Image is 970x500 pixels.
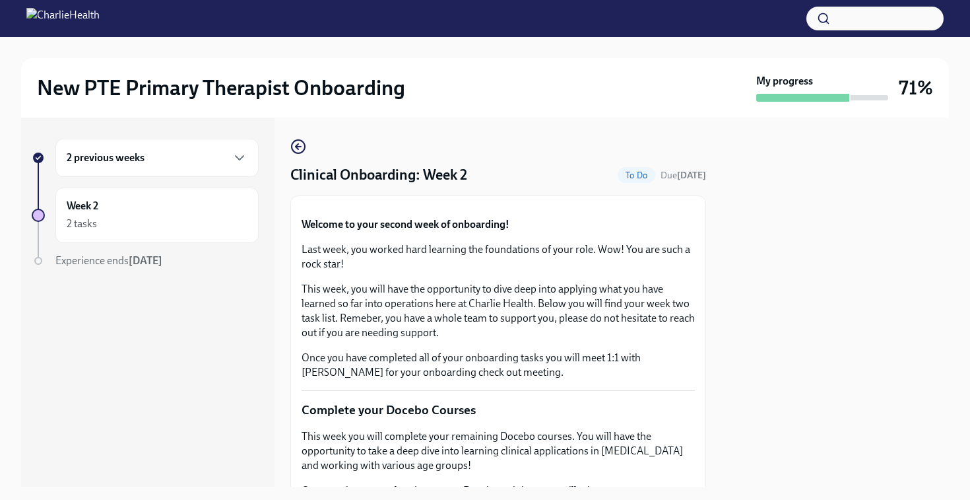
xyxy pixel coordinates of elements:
[302,242,695,271] p: Last week, you worked hard learning the foundations of your role. Wow! You are such a rock star!
[55,139,259,177] div: 2 previous weeks
[55,254,162,267] span: Experience ends
[302,402,695,419] p: Complete your Docebo Courses
[26,8,100,29] img: CharlieHealth
[67,217,97,231] div: 2 tasks
[899,76,933,100] h3: 71%
[67,199,98,213] h6: Week 2
[302,218,509,231] strong: Welcome to your second week of onboarding!
[661,170,706,181] span: Due
[302,429,695,473] p: This week you will complete your remaining Docebo courses. You will have the opportunity to take ...
[290,165,467,185] h4: Clinical Onboarding: Week 2
[32,188,259,243] a: Week 22 tasks
[37,75,405,101] h2: New PTE Primary Therapist Onboarding
[67,151,145,165] h6: 2 previous weeks
[677,170,706,181] strong: [DATE]
[618,170,655,180] span: To Do
[302,282,695,340] p: This week, you will have the opportunity to dive deep into applying what you have learned so far ...
[302,351,695,380] p: Once you have completed all of your onboarding tasks you will meet 1:1 with [PERSON_NAME] for you...
[756,74,813,89] strong: My progress
[661,169,706,182] span: September 6th, 2025 09:00
[129,254,162,267] strong: [DATE]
